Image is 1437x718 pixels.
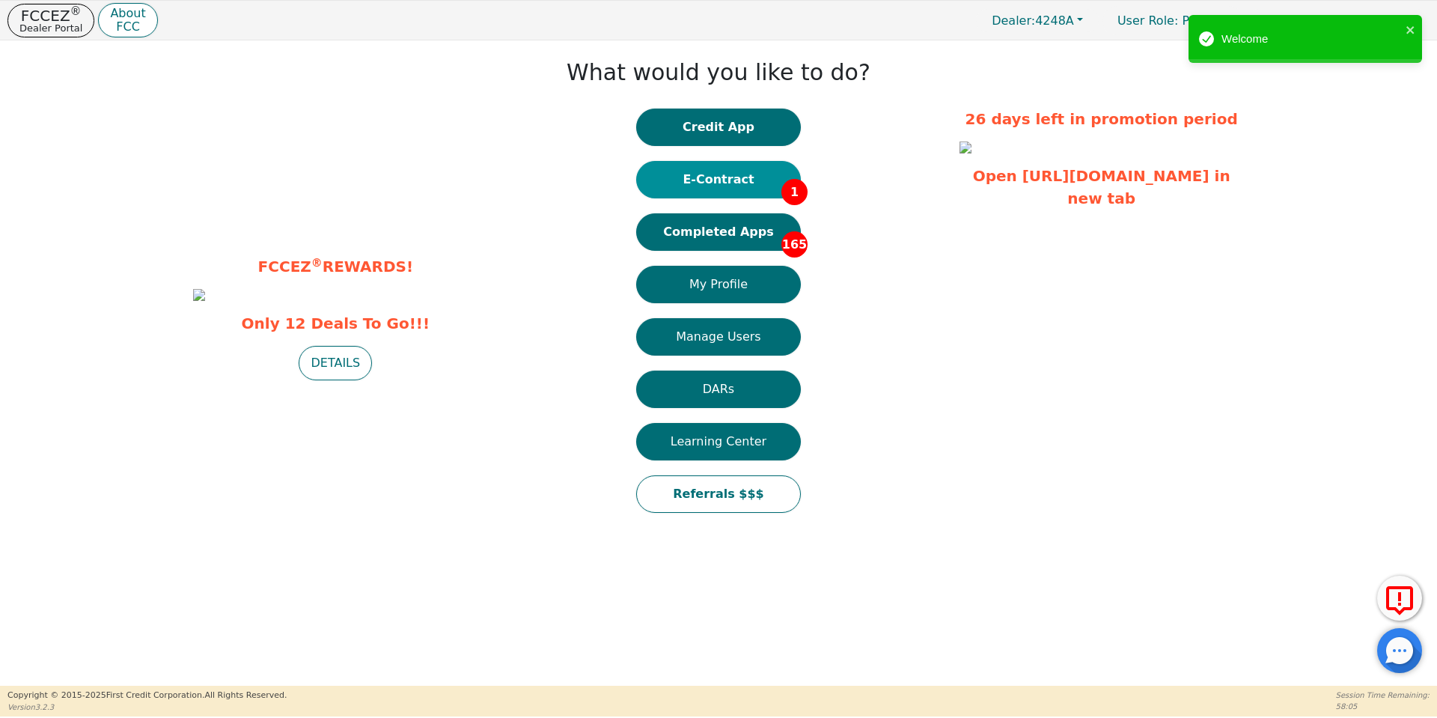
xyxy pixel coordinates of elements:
img: 874661ce-6281-480c-876e-acecbb0ad67b [959,142,971,153]
p: FCCEZ REWARDS! [193,255,478,278]
button: Credit App [636,109,801,146]
button: close [1406,21,1416,38]
p: FCCEZ [19,8,82,23]
button: 4248A:[PERSON_NAME] [1247,9,1430,32]
button: Manage Users [636,318,801,356]
img: 4605b700-5e5c-4148-b64a-f876b5746444 [193,289,205,301]
span: All Rights Reserved. [204,690,287,700]
p: FCC [110,21,145,33]
a: User Role: Primary [1102,6,1243,35]
button: AboutFCC [98,3,157,38]
sup: ® [70,4,82,18]
button: DETAILS [299,346,372,380]
button: Referrals $$$ [636,475,801,513]
span: Dealer: [992,13,1035,28]
button: Completed Apps165 [636,213,801,251]
span: 4248A [992,13,1074,28]
button: DARs [636,371,801,408]
h1: What would you like to do? [567,59,870,86]
span: User Role : [1117,13,1178,28]
span: 165 [781,231,808,258]
p: Copyright © 2015- 2025 First Credit Corporation. [7,690,287,702]
button: Dealer:4248A [976,9,1099,32]
span: 1 [781,179,808,205]
span: Only 12 Deals To Go!!! [193,312,478,335]
p: About [110,7,145,19]
button: E-Contract1 [636,161,801,198]
sup: ® [311,256,323,270]
p: Primary [1102,6,1243,35]
button: Learning Center [636,423,801,460]
p: 26 days left in promotion period [959,108,1244,130]
button: FCCEZ®Dealer Portal [7,4,94,37]
p: 58:05 [1336,701,1430,712]
div: Welcome [1221,31,1401,48]
p: Version 3.2.3 [7,702,287,713]
button: Report Error to FCC [1377,576,1422,621]
p: Dealer Portal [19,23,82,33]
button: My Profile [636,266,801,303]
p: Session Time Remaining: [1336,690,1430,701]
a: Open [URL][DOMAIN_NAME] in new tab [973,167,1230,207]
